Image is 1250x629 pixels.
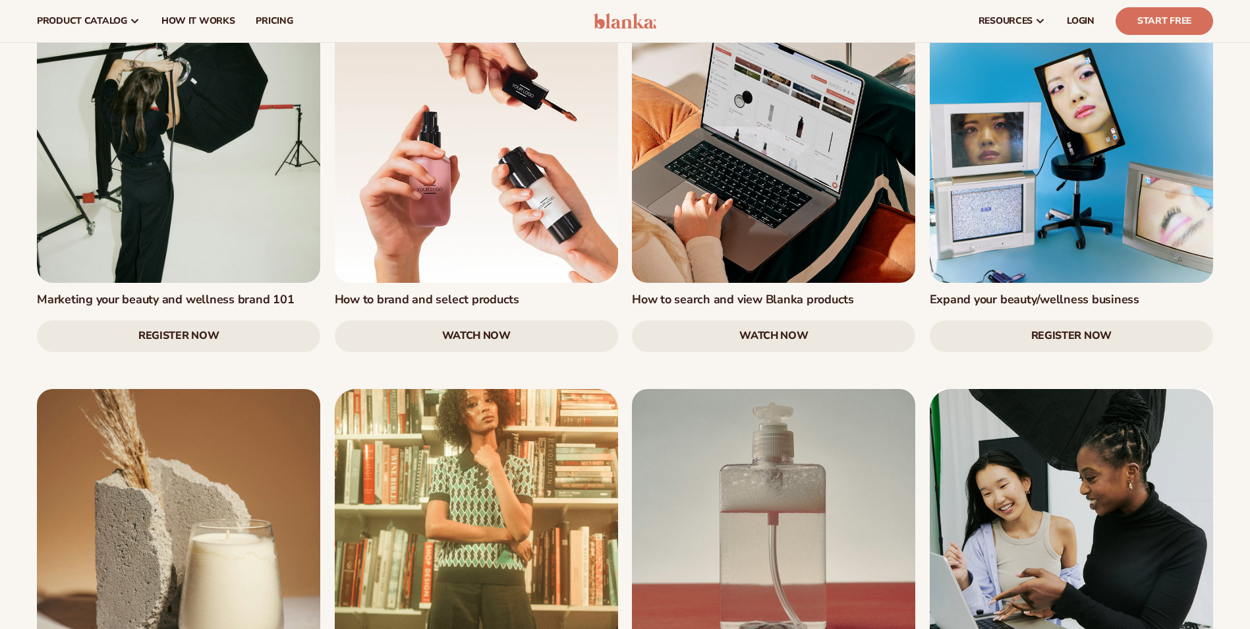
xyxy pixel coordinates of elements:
a: watch now [335,320,618,352]
span: pricing [256,16,293,26]
a: watch now [632,320,915,352]
a: Register Now [37,320,320,352]
h3: How to brand and select products [335,292,618,307]
h3: Marketing your beauty and wellness brand 101 [37,292,320,307]
span: resources [979,16,1033,26]
a: Start Free [1116,7,1213,35]
h3: Expand your beauty/wellness business [930,292,1213,307]
span: LOGIN [1067,16,1094,26]
a: Register Now [930,320,1213,352]
img: logo [594,13,656,29]
span: product catalog [37,16,127,26]
span: How It Works [161,16,235,26]
h3: How to search and view Blanka products [632,292,915,307]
